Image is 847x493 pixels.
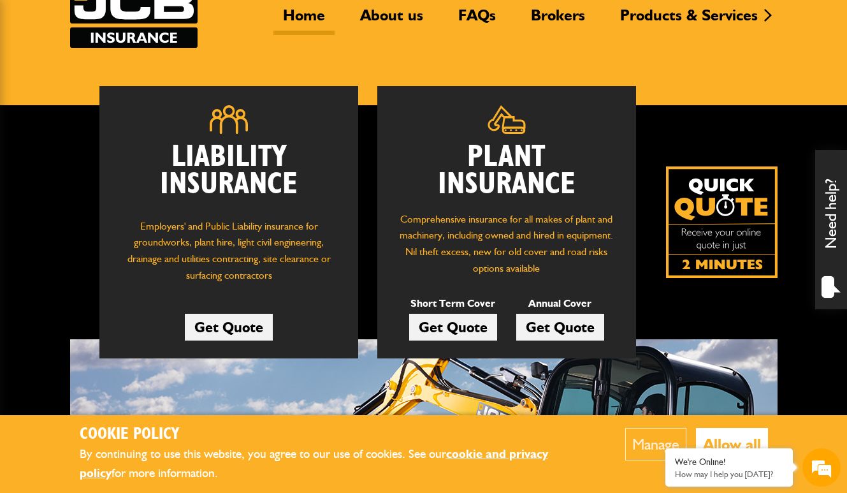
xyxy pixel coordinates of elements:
p: By continuing to use this website, you agree to our use of cookies. See our for more information. [80,445,586,483]
a: Brokers [521,6,595,35]
p: Comprehensive insurance for all makes of plant and machinery, including owned and hired in equipm... [396,211,617,276]
a: Get your insurance quote isn just 2-minutes [666,166,778,278]
a: Home [273,6,335,35]
button: Allow all [696,428,768,460]
a: Get Quote [409,314,497,341]
a: FAQs [449,6,505,35]
h2: Liability Insurance [119,143,339,205]
p: Short Term Cover [409,295,497,312]
a: Get Quote [516,314,604,341]
p: Annual Cover [516,295,604,312]
img: Quick Quote [666,166,778,278]
h2: Plant Insurance [396,143,617,198]
button: Manage [625,428,686,460]
a: Get Quote [185,314,273,341]
a: About us [351,6,433,35]
div: Need help? [815,150,847,309]
p: How may I help you today? [675,469,783,479]
a: cookie and privacy policy [80,446,548,481]
h2: Cookie Policy [80,425,586,445]
p: Employers' and Public Liability insurance for groundworks, plant hire, light civil engineering, d... [119,218,339,290]
a: Products & Services [611,6,767,35]
div: We're Online! [675,457,783,467]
